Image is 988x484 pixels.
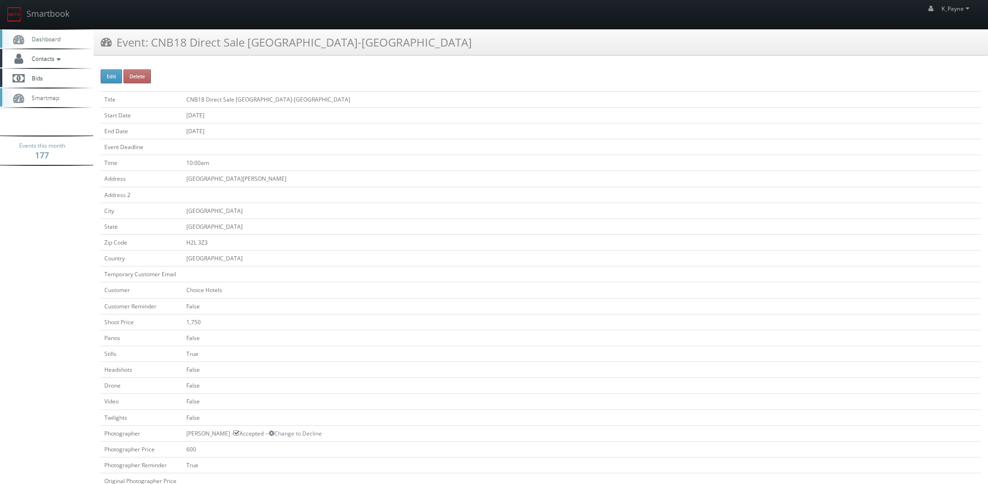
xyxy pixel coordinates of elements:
td: Choice Hotels [183,282,981,298]
td: False [183,362,981,378]
td: [GEOGRAPHIC_DATA][PERSON_NAME] [183,171,981,187]
h3: Event: CNB18 Direct Sale [GEOGRAPHIC_DATA]-[GEOGRAPHIC_DATA] [101,34,472,50]
td: False [183,394,981,409]
td: Address 2 [101,187,183,203]
td: Headshots [101,362,183,378]
td: [GEOGRAPHIC_DATA] [183,218,981,234]
td: Stills [101,346,183,361]
img: smartbook-logo.png [7,7,22,22]
span: K_Payne [941,5,972,13]
td: Customer Reminder [101,298,183,314]
td: State [101,218,183,234]
td: Customer [101,282,183,298]
button: Edit [101,69,122,83]
td: CNB18 Direct Sale [GEOGRAPHIC_DATA]-[GEOGRAPHIC_DATA] [183,91,981,107]
td: False [183,378,981,394]
td: Photographer [101,425,183,441]
td: Photographer Reminder [101,457,183,473]
td: Panos [101,330,183,346]
td: Country [101,251,183,266]
td: True [183,346,981,361]
span: Bids [27,74,43,82]
td: Photographer Price [101,441,183,457]
td: [GEOGRAPHIC_DATA] [183,251,981,266]
td: 600 [183,441,981,457]
td: Twilights [101,409,183,425]
td: Zip Code [101,234,183,250]
td: 1,750 [183,314,981,330]
td: Drone [101,378,183,394]
a: Change to Decline [269,429,322,437]
td: 10:00am [183,155,981,171]
td: Address [101,171,183,187]
td: [DATE] [183,123,981,139]
td: [PERSON_NAME] - Accepted -- [183,425,981,441]
td: Temporary Customer Email [101,266,183,282]
span: Events this month [19,141,65,150]
td: H2L 3Z3 [183,234,981,250]
td: Time [101,155,183,171]
span: Smartmap [27,94,59,102]
td: False [183,409,981,425]
td: City [101,203,183,218]
td: Shoot Price [101,314,183,330]
td: Video [101,394,183,409]
span: Contacts [27,55,63,62]
td: [DATE] [183,107,981,123]
td: Title [101,91,183,107]
td: Start Date [101,107,183,123]
td: False [183,298,981,314]
button: Delete [123,69,151,83]
span: Dashboard [27,35,61,43]
td: True [183,457,981,473]
td: False [183,330,981,346]
td: End Date [101,123,183,139]
td: [GEOGRAPHIC_DATA] [183,203,981,218]
strong: 177 [35,150,49,161]
td: Event Deadline [101,139,183,155]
